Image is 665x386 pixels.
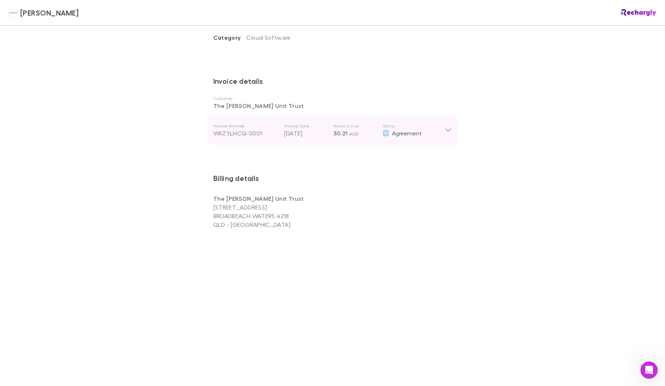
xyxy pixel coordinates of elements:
img: Rechargly Logo [621,9,656,16]
span: [PERSON_NAME] [20,7,78,18]
p: [DATE] [284,129,328,138]
span: Agreement [392,130,422,136]
p: Amount Due [333,123,377,129]
span: Cloud Software [246,34,290,41]
p: Customer [213,96,452,101]
p: The [PERSON_NAME] Unit Trust [213,194,333,203]
span: Category [213,34,247,41]
p: QLD - [GEOGRAPHIC_DATA] [213,220,333,229]
p: BROADBEACH WATERS 4218 [213,212,333,220]
h3: Invoice details [213,77,452,88]
p: Invoice Number [213,123,278,129]
p: The [PERSON_NAME] Unit Trust [213,101,452,110]
span: AUD [349,131,359,136]
span: 30.21 [333,130,348,137]
h3: Billing details [213,174,452,185]
iframe: Intercom live chat [640,361,658,379]
p: Status [383,123,444,129]
p: Invoice Date [284,123,328,129]
p: [STREET_ADDRESS] [213,203,333,212]
img: Hales Douglass's Logo [9,8,17,17]
div: WKZYLHCQ-0001 [213,129,278,138]
div: Invoice NumberWKZYLHCQ-0001Invoice Date[DATE]Amount Due30.21 AUDStatusAgreement [208,116,458,145]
